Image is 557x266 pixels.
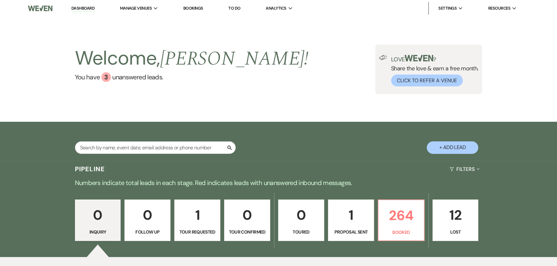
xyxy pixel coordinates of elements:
[405,55,433,61] img: weven-logo-green.svg
[382,205,420,226] p: 264
[282,228,320,235] p: Toured
[266,5,286,12] span: Analytics
[379,55,387,60] img: loud-speaker-illustration.svg
[129,204,166,226] p: 0
[488,5,510,12] span: Resources
[437,228,474,235] p: Lost
[391,75,463,86] button: Click to Refer a Venue
[228,228,266,235] p: Tour Confirmed
[160,44,308,74] span: [PERSON_NAME] !
[224,199,270,241] a: 0Tour Confirmed
[178,204,216,226] p: 1
[79,228,117,235] p: Inquiry
[382,229,420,236] p: Booked
[75,164,105,173] h3: Pipeline
[75,199,121,241] a: 0Inquiry
[328,199,374,241] a: 1Proposal Sent
[28,2,52,15] img: Weven Logo
[438,5,457,12] span: Settings
[178,228,216,235] p: Tour Requested
[101,72,111,82] div: 3
[447,161,482,178] button: Filters
[75,45,309,72] h2: Welcome,
[427,141,478,154] button: + Add Lead
[332,204,370,226] p: 1
[75,141,236,154] input: Search by name, event date, email address or phone number
[47,178,510,188] p: Numbers indicate total leads in each stage. Red indicates leads with unanswered inbound messages.
[332,228,370,235] p: Proposal Sent
[437,204,474,226] p: 12
[228,5,240,11] a: To Do
[378,199,425,241] a: 264Booked
[387,55,479,86] div: Share the love & earn a free month.
[433,199,479,241] a: 12Lost
[278,199,324,241] a: 0Toured
[71,5,95,12] a: Dashboard
[391,55,479,62] p: Love ?
[75,72,309,82] a: You have 3 unanswered leads.
[174,199,220,241] a: 1Tour Requested
[282,204,320,226] p: 0
[120,5,152,12] span: Manage Venues
[79,204,117,226] p: 0
[129,228,166,235] p: Follow Up
[183,5,203,11] a: Bookings
[228,204,266,226] p: 0
[124,199,170,241] a: 0Follow Up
